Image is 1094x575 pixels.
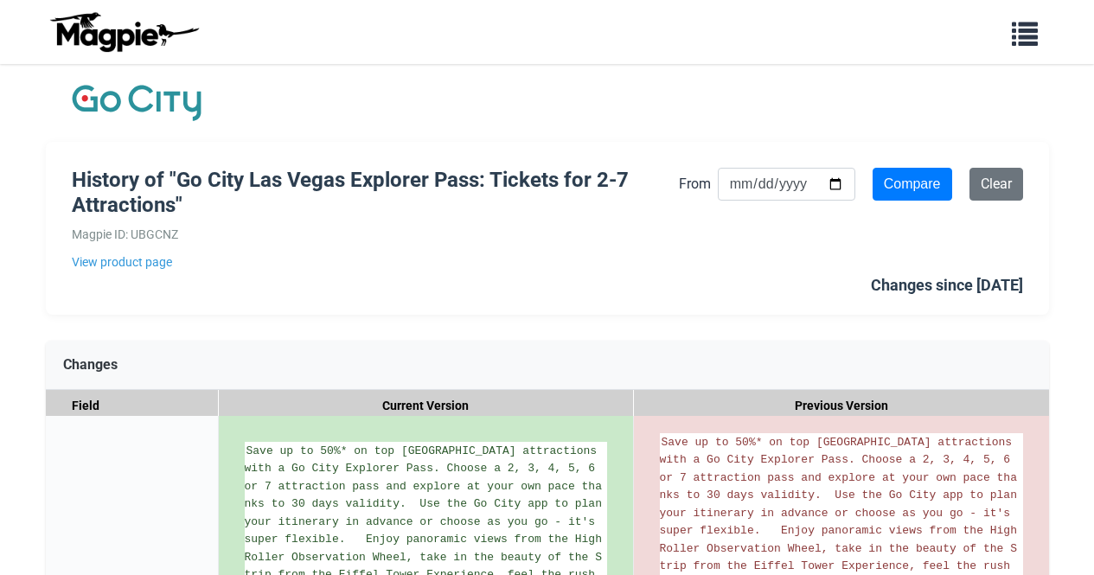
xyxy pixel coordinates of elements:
[72,81,202,125] img: Company Logo
[969,168,1023,201] a: Clear
[72,225,679,244] div: Magpie ID: UBGCNZ
[873,168,952,201] input: Compare
[46,11,202,53] img: logo-ab69f6fb50320c5b225c76a69d11143b.png
[72,168,679,218] h1: History of "Go City Las Vegas Explorer Pass: Tickets for 2-7 Attractions"
[219,390,634,422] div: Current Version
[634,390,1049,422] div: Previous Version
[72,252,679,272] a: View product page
[46,390,219,422] div: Field
[46,341,1049,390] div: Changes
[871,273,1023,298] div: Changes since [DATE]
[679,173,711,195] label: From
